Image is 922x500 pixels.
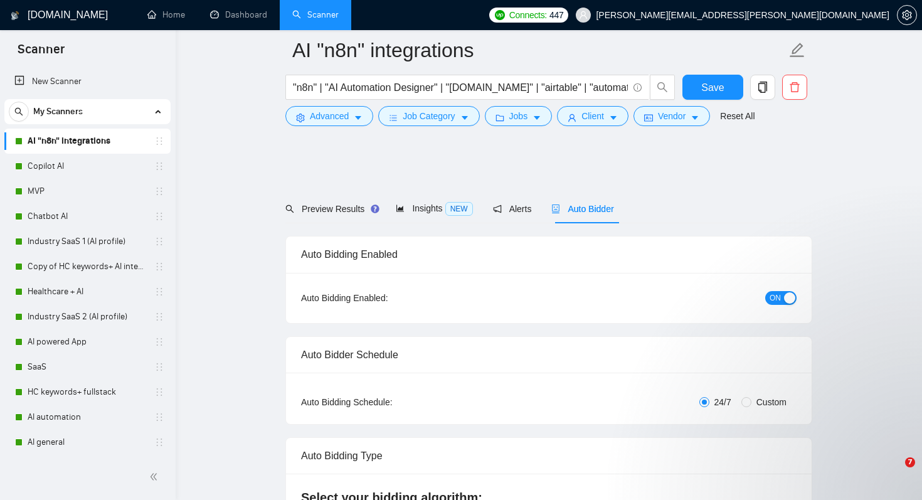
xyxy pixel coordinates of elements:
[149,471,162,483] span: double-left
[403,109,455,123] span: Job Category
[301,438,797,474] div: Auto Bidding Type
[650,75,675,100] button: search
[658,109,686,123] span: Vendor
[495,10,505,20] img: upwork-logo.png
[609,113,618,122] span: caret-down
[445,202,473,216] span: NEW
[292,35,787,66] input: Scanner name...
[389,113,398,122] span: bars
[154,437,164,447] span: holder
[905,457,915,467] span: 7
[579,11,588,19] span: user
[28,430,147,455] a: AI general
[509,109,528,123] span: Jobs
[493,205,502,213] span: notification
[147,9,185,20] a: homeHome
[396,203,472,213] span: Insights
[509,8,547,22] span: Connects:
[285,204,376,214] span: Preview Results
[898,10,916,20] span: setting
[533,113,541,122] span: caret-down
[633,83,642,92] span: info-circle
[154,186,164,196] span: holder
[292,9,339,20] a: searchScanner
[154,161,164,171] span: holder
[369,203,381,215] div: Tooltip anchor
[28,154,147,179] a: Copilot AI
[285,106,373,126] button: settingAdvancedcaret-down
[154,362,164,372] span: holder
[633,106,710,126] button: idcardVendorcaret-down
[701,80,724,95] span: Save
[210,9,267,20] a: dashboardDashboard
[11,6,19,26] img: logo
[9,102,29,122] button: search
[154,287,164,297] span: holder
[354,113,363,122] span: caret-down
[4,69,171,94] li: New Scanner
[154,337,164,347] span: holder
[691,113,699,122] span: caret-down
[310,109,349,123] span: Advanced
[568,113,576,122] span: user
[28,405,147,430] a: AI automation
[770,291,781,305] span: ON
[33,99,83,124] span: My Scanners
[493,204,532,214] span: Alerts
[154,412,164,422] span: holder
[301,337,797,373] div: Auto Bidder Schedule
[650,82,674,93] span: search
[28,254,147,279] a: Copy of HC keywords+ AI integration
[8,40,75,66] span: Scanner
[549,8,563,22] span: 447
[378,106,479,126] button: barsJob Categorycaret-down
[682,75,743,100] button: Save
[154,211,164,221] span: holder
[750,75,775,100] button: copy
[154,312,164,322] span: holder
[581,109,604,123] span: Client
[28,229,147,254] a: Industry SaaS 1 (AI profile)
[28,380,147,405] a: HC keywords+ fullstack
[28,204,147,229] a: Chatbot AI
[396,204,405,213] span: area-chart
[14,69,161,94] a: New Scanner
[9,107,28,116] span: search
[154,136,164,146] span: holder
[285,205,294,213] span: search
[28,329,147,354] a: AI powered App
[28,279,147,304] a: Healthcare + AI
[879,457,909,487] iframe: Intercom live chat
[28,179,147,204] a: MVP
[551,204,613,214] span: Auto Bidder
[720,109,755,123] a: Reset All
[293,80,628,95] input: Search Freelance Jobs...
[28,304,147,329] a: Industry SaaS 2 (AI profile)
[460,113,469,122] span: caret-down
[897,5,917,25] button: setting
[28,129,147,154] a: AI "n8n" integrations
[154,237,164,247] span: holder
[897,10,917,20] a: setting
[485,106,553,126] button: folderJobscaret-down
[154,387,164,397] span: holder
[28,354,147,380] a: SaaS
[154,262,164,272] span: holder
[551,205,560,213] span: robot
[301,237,797,272] div: Auto Bidding Enabled
[301,395,466,409] div: Auto Bidding Schedule:
[557,106,628,126] button: userClientcaret-down
[296,113,305,122] span: setting
[301,291,466,305] div: Auto Bidding Enabled:
[789,42,805,58] span: edit
[751,82,775,93] span: copy
[495,113,504,122] span: folder
[783,82,807,93] span: delete
[782,75,807,100] button: delete
[644,113,653,122] span: idcard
